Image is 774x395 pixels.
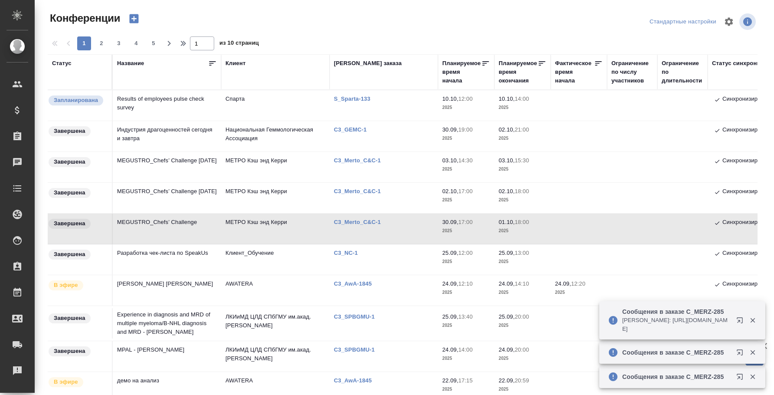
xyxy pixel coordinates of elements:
[442,95,458,102] p: 10.10,
[48,11,120,25] span: Конференции
[499,103,546,112] p: 2025
[442,188,458,194] p: 02.10,
[221,214,330,244] td: МЕТРО Кэш энд Керри
[499,59,538,85] div: Планируемое время окончания
[515,157,529,164] p: 15:30
[442,377,458,384] p: 22.09,
[442,288,490,297] p: 2025
[571,280,585,287] p: 12:20
[129,39,143,48] span: 4
[458,313,473,320] p: 13:40
[622,372,731,381] p: Сообщения в заказе C_MERZ-285
[515,188,529,194] p: 18:00
[124,11,144,26] button: Создать
[722,187,773,197] p: Синхронизировано
[555,280,571,287] p: 24.09,
[54,127,85,135] p: Завершена
[515,313,529,320] p: 20:00
[442,250,458,256] p: 25.09,
[442,354,490,363] p: 2025
[113,121,221,151] td: Индустрия драгоценностей сегодня и завтра
[499,280,515,287] p: 24.09,
[458,280,473,287] p: 12:10
[731,368,752,389] button: Открыть в новой вкладке
[221,121,330,151] td: Национальная Геммологическая Ассоциация
[54,347,85,355] p: Завершена
[722,249,773,259] p: Синхронизировано
[334,219,387,225] a: C3_Merto_C&C-1
[113,341,221,372] td: MPAL - [PERSON_NAME]
[221,183,330,213] td: МЕТРО Кэш энд Керри
[499,165,546,174] p: 2025
[95,39,108,48] span: 2
[334,157,387,164] a: C3_Merto_C&C-1
[334,250,364,256] a: C3_NC-1
[54,96,98,105] p: Запланирована
[54,314,85,323] p: Завершена
[515,126,529,133] p: 21:00
[662,59,703,85] div: Ограничение по длительности
[722,95,773,105] p: Синхронизировано
[442,321,490,330] p: 2025
[647,15,718,29] div: split button
[515,250,529,256] p: 13:00
[147,36,160,50] button: 5
[515,95,529,102] p: 14:00
[113,183,221,213] td: MEGUSTRO_Chefs’ Challenge [DATE]
[499,313,515,320] p: 25.09,
[499,250,515,256] p: 25.09,
[731,312,752,332] button: Открыть в новой вкладке
[722,125,773,136] p: Синхронизировано
[221,90,330,121] td: Спарта
[731,344,752,365] button: Открыть в новой вкладке
[54,158,85,166] p: Завершена
[113,244,221,275] td: Разработка чек-листа по SpeakUs
[113,275,221,306] td: [PERSON_NAME] [PERSON_NAME]
[442,227,490,235] p: 2025
[334,313,381,320] a: C3_SPBGMU-1
[499,95,515,102] p: 10.10,
[147,39,160,48] span: 5
[442,346,458,353] p: 24.09,
[334,280,378,287] p: C3_AwA-1845
[54,219,85,228] p: Завершена
[334,188,387,194] a: C3_Merto_C&C-1
[334,59,402,68] div: [PERSON_NAME] заказа
[112,39,126,48] span: 3
[458,219,473,225] p: 17:00
[622,307,731,316] p: Сообщения в заказе C_MERZ-285
[622,348,731,357] p: Сообщения в заказе C_MERZ-285
[442,157,458,164] p: 03.10,
[499,377,515,384] p: 22.09,
[442,103,490,112] p: 2025
[95,36,108,50] button: 2
[221,152,330,182] td: МЕТРО Кэш энд Керри
[458,377,473,384] p: 17:15
[739,13,758,30] span: Посмотреть информацию
[442,196,490,204] p: 2025
[334,346,381,353] a: C3_SPBGMU-1
[113,214,221,244] td: MEGUSTRO_Chefs’ Challenge
[744,373,761,381] button: Закрыть
[334,377,378,384] a: C3_AwA-1845
[221,308,330,339] td: ЛКИиМД ЦЛД СПбГМУ им.акад. [PERSON_NAME]
[442,59,481,85] div: Планируемое время начала
[499,354,546,363] p: 2025
[113,306,221,341] td: Experience in diagnosis and MRD of multiple myeloma/В-NHL diagnosis and MRD - [PERSON_NAME]
[225,59,245,68] div: Клиент
[458,157,473,164] p: 14:30
[458,346,473,353] p: 14:00
[499,385,546,394] p: 2025
[219,38,259,50] span: из 10 страниц
[54,378,78,386] p: В эфире
[515,346,529,353] p: 20:00
[499,157,515,164] p: 03.10,
[499,227,546,235] p: 2025
[334,126,373,133] p: C3_GEMC-1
